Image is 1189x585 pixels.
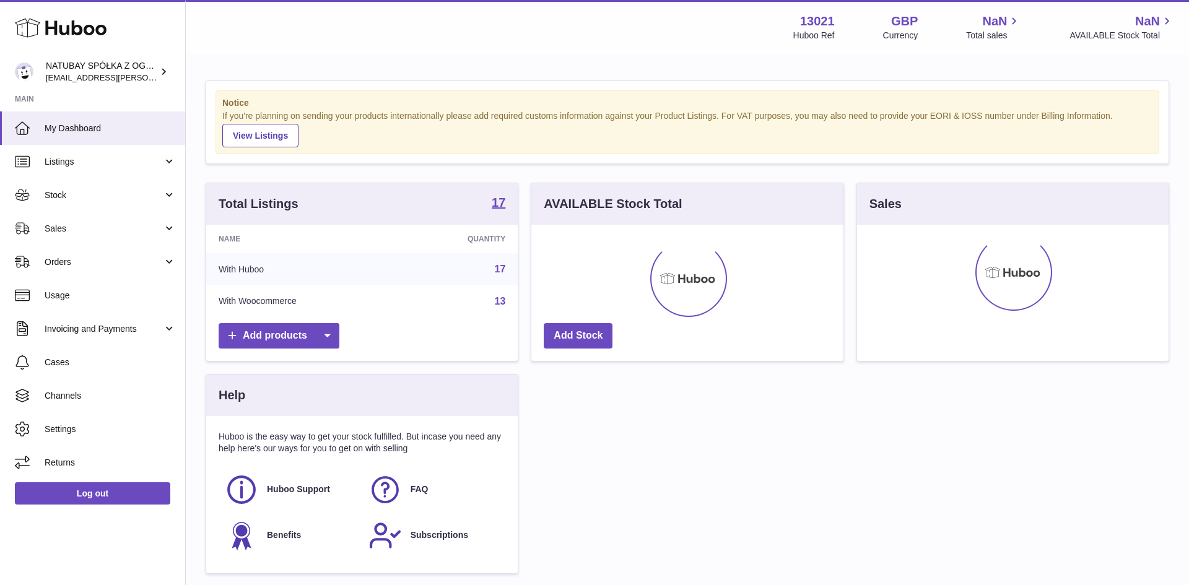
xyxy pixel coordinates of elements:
[15,63,33,81] img: kacper.antkowski@natubay.pl
[800,13,835,30] strong: 13021
[219,196,298,212] h3: Total Listings
[368,519,500,552] a: Subscriptions
[267,483,330,495] span: Huboo Support
[219,431,505,454] p: Huboo is the easy way to get your stock fulfilled. But incase you need any help here's our ways f...
[45,156,163,168] span: Listings
[222,110,1152,147] div: If you're planning on sending your products internationally please add required customs informati...
[219,387,245,404] h3: Help
[225,519,356,552] a: Benefits
[15,482,170,505] a: Log out
[793,30,835,41] div: Huboo Ref
[45,256,163,268] span: Orders
[222,124,298,147] a: View Listings
[206,225,399,253] th: Name
[46,72,248,82] span: [EMAIL_ADDRESS][PERSON_NAME][DOMAIN_NAME]
[45,423,176,435] span: Settings
[399,225,518,253] th: Quantity
[219,323,339,349] a: Add products
[869,196,902,212] h3: Sales
[492,196,505,209] strong: 17
[544,196,682,212] h3: AVAILABLE Stock Total
[45,123,176,134] span: My Dashboard
[883,30,918,41] div: Currency
[411,483,429,495] span: FAQ
[45,290,176,301] span: Usage
[45,323,163,335] span: Invoicing and Payments
[46,60,157,84] div: NATUBAY SPÓŁKA Z OGRANICZONĄ ODPOWIEDZIALNOŚCIĄ
[45,189,163,201] span: Stock
[45,457,176,469] span: Returns
[225,473,356,506] a: Huboo Support
[411,529,468,541] span: Subscriptions
[492,196,505,211] a: 17
[495,296,506,306] a: 13
[222,97,1152,109] strong: Notice
[495,264,506,274] a: 17
[1135,13,1160,30] span: NaN
[544,323,612,349] a: Add Stock
[982,13,1007,30] span: NaN
[966,30,1021,41] span: Total sales
[891,13,918,30] strong: GBP
[1069,30,1174,41] span: AVAILABLE Stock Total
[206,253,399,285] td: With Huboo
[206,285,399,318] td: With Woocommerce
[966,13,1021,41] a: NaN Total sales
[45,357,176,368] span: Cases
[45,390,176,402] span: Channels
[45,223,163,235] span: Sales
[1069,13,1174,41] a: NaN AVAILABLE Stock Total
[267,529,301,541] span: Benefits
[368,473,500,506] a: FAQ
